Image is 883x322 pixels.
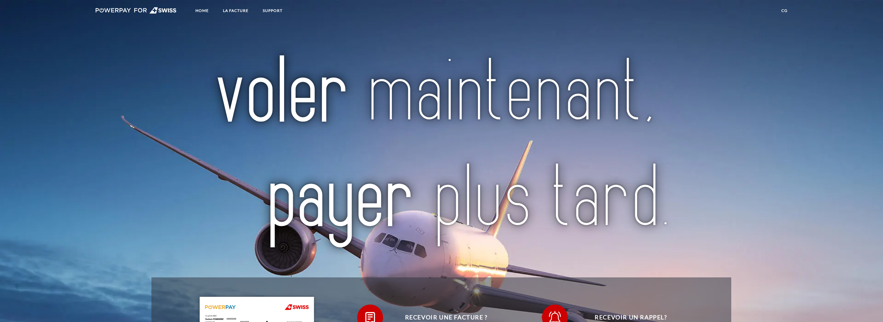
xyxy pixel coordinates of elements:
a: Home [190,5,214,16]
img: title-swiss_fr.svg [185,32,698,261]
a: SUPPORT [257,5,288,16]
a: LA FACTURE [217,5,254,16]
a: CG [776,5,793,16]
img: logo-swiss-white.svg [95,7,177,14]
